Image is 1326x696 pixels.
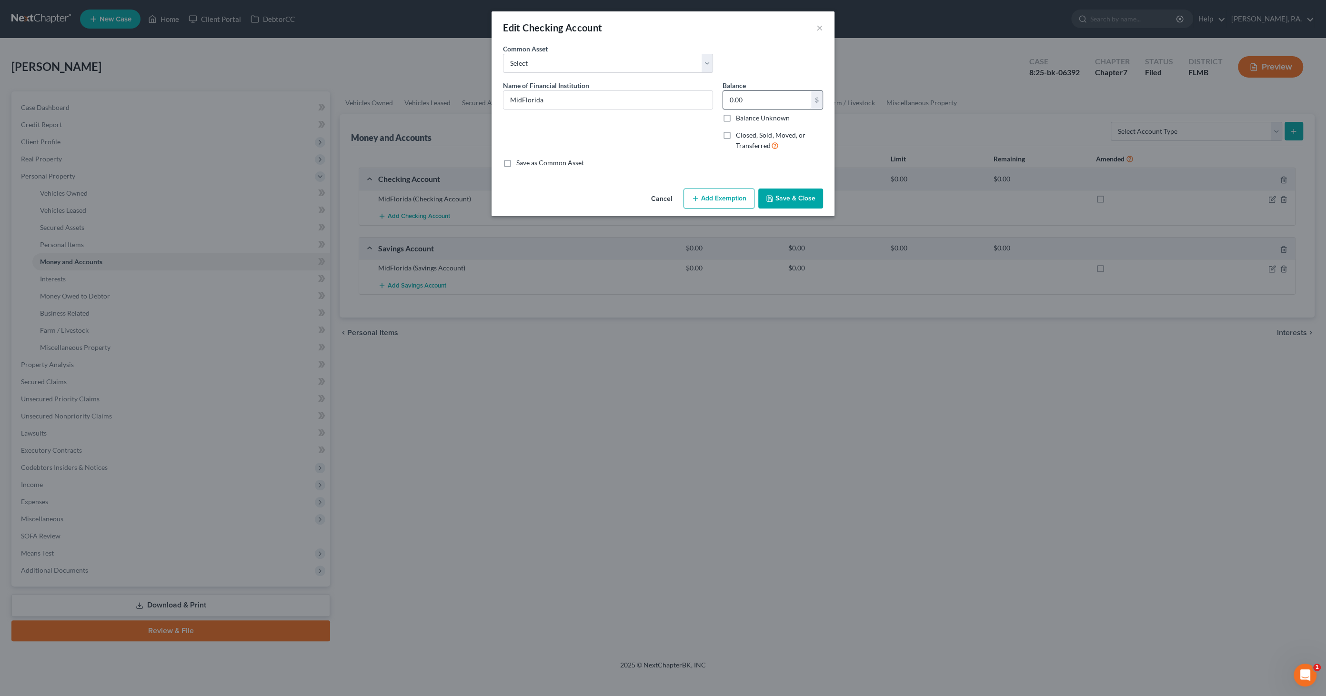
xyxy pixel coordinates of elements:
input: Enter name... [503,91,713,109]
label: Common Asset [503,44,548,54]
span: 1 [1313,664,1321,671]
button: Save & Close [758,189,823,209]
span: Name of Financial Institution [503,81,589,89]
span: Closed, Sold, Moved, or Transferred [736,131,805,149]
label: Save as Common Asset [516,158,584,168]
button: Cancel [643,189,680,209]
label: Balance [723,80,746,90]
input: 0.00 [723,91,811,109]
iframe: Intercom live chat [1294,664,1316,686]
div: $ [811,91,823,109]
div: Edit Checking Account [503,21,602,34]
label: Balance Unknown [736,113,789,123]
button: × [816,22,823,33]
button: Add Exemption [683,189,754,209]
